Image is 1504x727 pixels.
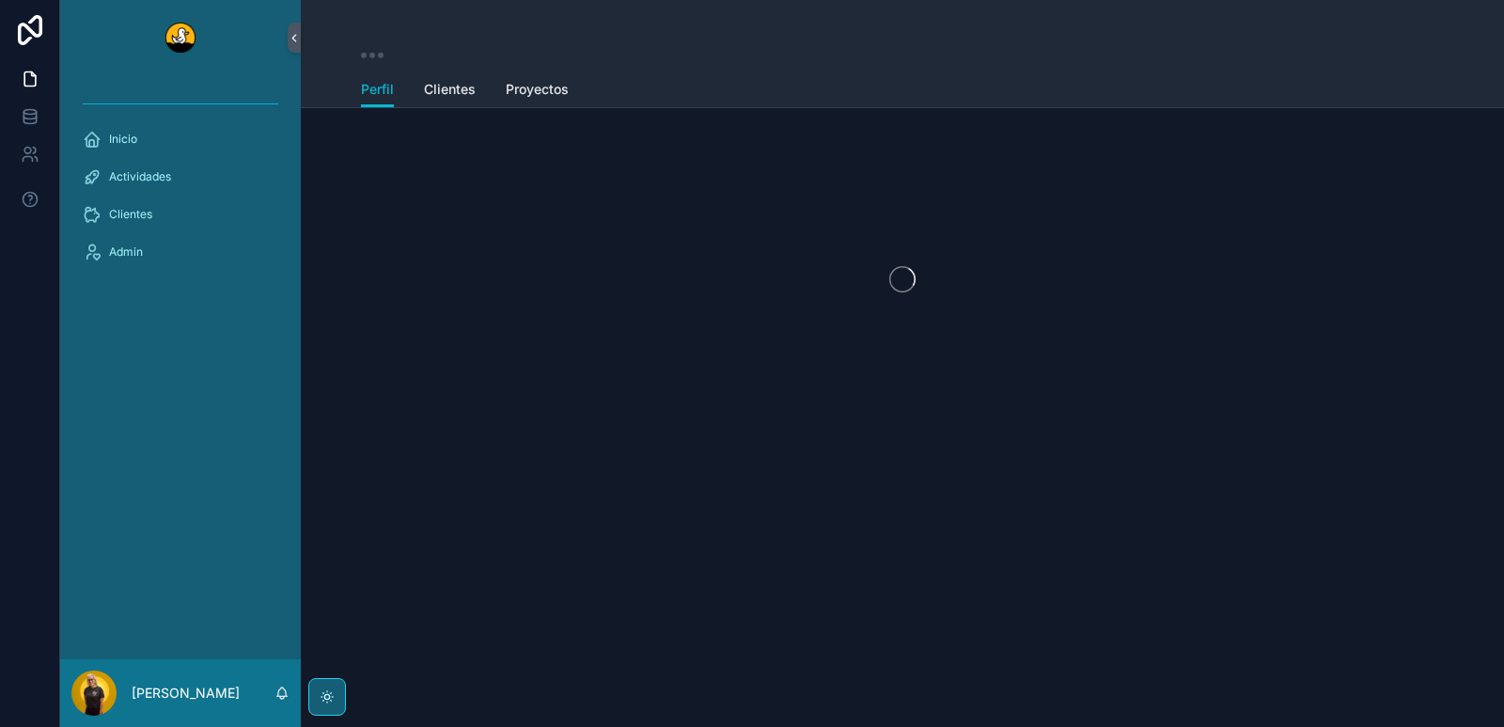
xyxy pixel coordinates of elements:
span: Clientes [424,80,476,99]
a: Clientes [71,198,290,231]
div: scrollable content [60,75,301,293]
span: Actividades [109,169,171,184]
span: Inicio [109,132,137,147]
span: Clientes [109,207,152,222]
p: [PERSON_NAME] [132,684,240,703]
a: Admin [71,235,290,269]
a: Actividades [71,160,290,194]
span: Admin [109,245,143,260]
a: Clientes [424,72,476,110]
a: Proyectos [506,72,569,110]
img: App logo [165,23,196,53]
a: Inicio [71,122,290,156]
a: Perfil [361,72,394,108]
span: Perfil [361,80,394,99]
span: Proyectos [506,80,569,99]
